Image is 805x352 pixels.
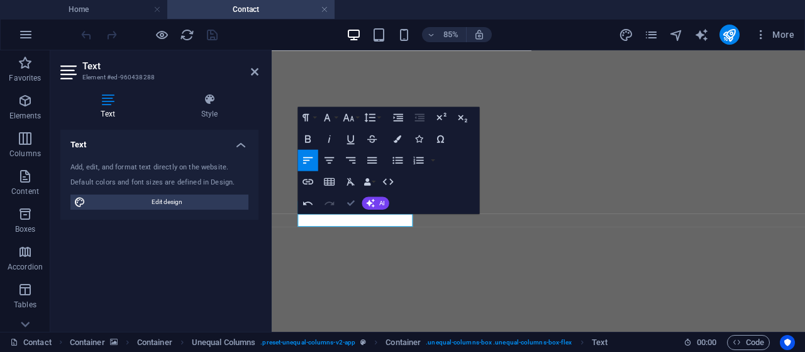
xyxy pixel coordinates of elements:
[386,335,421,350] span: Click to select. Double-click to edit
[719,25,740,45] button: publish
[362,106,382,128] button: Line Height
[9,149,41,159] p: Columns
[137,335,172,350] span: Click to select. Double-click to edit
[362,128,382,149] button: Strikethrough
[9,73,41,83] p: Favorites
[319,149,340,171] button: Align Center
[669,28,684,42] i: Navigator
[70,195,248,210] button: Edit design
[9,111,42,121] p: Elements
[684,335,717,350] h6: Session time
[619,28,633,42] i: Design (Ctrl+Alt+Y)
[426,335,572,350] span: . unequal-columns-box .unequal-columns-box-flex
[180,28,194,42] i: Reload page
[379,200,385,206] span: AI
[780,335,795,350] button: Usercentrics
[319,128,340,149] button: Italic (Ctrl+I)
[70,162,248,173] div: Add, edit, and format text directly on the website.
[669,27,684,42] button: navigator
[192,335,255,350] span: Click to select. Double-click to edit
[430,128,450,149] button: Special Characters
[360,339,366,346] i: This element is a customizable preset
[319,192,340,213] button: Redo (Ctrl+Shift+Z)
[8,262,43,272] p: Accordion
[422,27,467,42] button: 85%
[341,106,361,128] button: Font Size
[409,149,429,171] button: Ordered List
[260,335,355,350] span: . preset-unequal-columns-v2-app
[298,128,318,149] button: Bold (Ctrl+B)
[722,28,736,42] i: Publish
[341,192,361,213] button: Confirm (Ctrl+⏎)
[592,335,608,350] span: Click to select. Double-click to edit
[362,171,377,192] button: Data Bindings
[319,106,340,128] button: Font Family
[298,149,318,171] button: Align Left
[341,171,361,192] button: Clear Formatting
[694,27,709,42] button: text_generator
[89,195,245,210] span: Edit design
[70,178,248,188] div: Default colors and font sizes are defined in Design.
[60,130,258,152] h4: Text
[82,72,233,83] h3: Element #ed-960438288
[298,106,318,128] button: Paragraph Format
[733,335,764,350] span: Code
[82,60,258,72] h2: Text
[431,106,451,128] button: Superscript
[697,335,716,350] span: 00 00
[15,224,36,234] p: Boxes
[452,106,472,128] button: Subscript
[474,29,485,40] i: On resize automatically adjust zoom level to fit chosen device.
[619,27,634,42] button: design
[429,149,438,171] button: Ordered List
[387,149,408,171] button: Unordered List
[60,93,160,120] h4: Text
[319,171,340,192] button: Insert Table
[750,25,799,45] button: More
[441,27,461,42] h6: 85%
[644,28,658,42] i: Pages (Ctrl+Alt+S)
[388,106,408,128] button: Increase Indent
[362,196,389,209] button: AI
[644,27,659,42] button: pages
[160,93,258,120] h4: Style
[10,335,52,350] a: Click to cancel selection. Double-click to open Pages
[14,300,36,310] p: Tables
[110,339,118,346] i: This element contains a background
[362,149,382,171] button: Align Justify
[179,27,194,42] button: reload
[387,128,408,149] button: Colors
[409,128,429,149] button: Icons
[706,338,708,347] span: :
[167,3,335,16] h4: Contact
[70,335,608,350] nav: breadcrumb
[70,335,105,350] span: Click to select. Double-click to edit
[727,335,770,350] button: Code
[409,106,430,128] button: Decrease Indent
[378,171,398,192] button: HTML
[755,28,794,41] span: More
[341,128,361,149] button: Underline (Ctrl+U)
[154,27,169,42] button: Click here to leave preview mode and continue editing
[298,171,318,192] button: Insert Link
[11,186,39,196] p: Content
[694,28,709,42] i: AI Writer
[341,149,361,171] button: Align Right
[298,192,318,213] button: Undo (Ctrl+Z)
